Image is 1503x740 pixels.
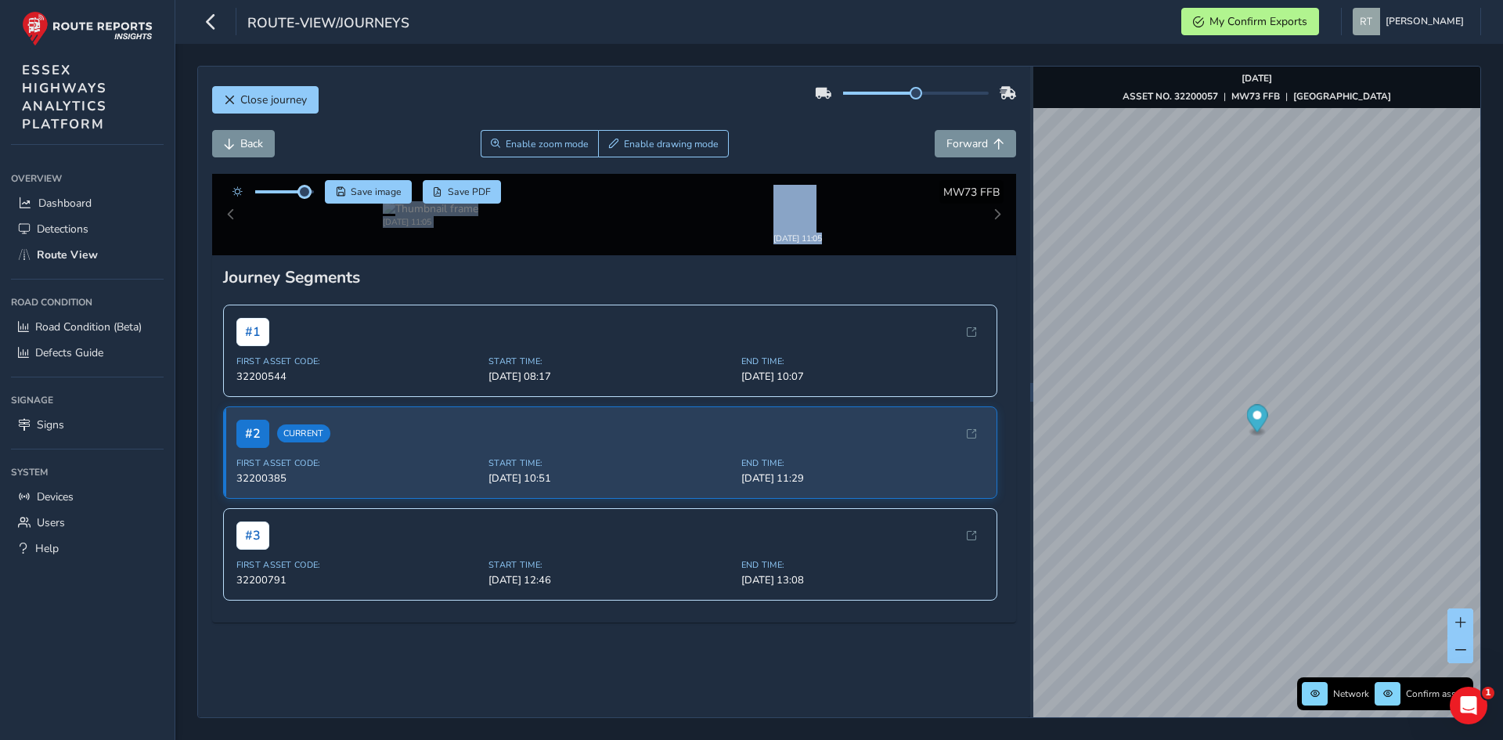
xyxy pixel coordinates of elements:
[35,541,59,556] span: Help
[1450,687,1487,724] iframe: Intercom live chat
[423,180,502,204] button: PDF
[1209,14,1307,29] span: My Confirm Exports
[488,545,732,557] span: Start Time:
[37,489,74,504] span: Devices
[1123,90,1391,103] div: | |
[481,130,599,157] button: Zoom
[236,443,480,455] span: First Asset Code:
[22,11,153,46] img: rr logo
[236,304,269,332] span: # 1
[37,247,98,262] span: Route View
[750,212,845,224] div: [DATE] 11:05
[11,314,164,340] a: Road Condition (Beta)
[212,130,275,157] button: Back
[11,190,164,216] a: Dashboard
[741,356,985,370] span: [DATE] 10:07
[325,180,412,204] button: Save
[212,86,319,114] button: Close journey
[11,340,164,366] a: Defects Guide
[11,510,164,536] a: Users
[488,457,732,471] span: [DATE] 10:51
[11,242,164,268] a: Route View
[35,345,103,360] span: Defects Guide
[11,536,164,561] a: Help
[37,222,88,236] span: Detections
[1123,90,1218,103] strong: ASSET NO. 32200057
[11,460,164,484] div: System
[236,406,269,434] span: # 2
[35,319,142,334] span: Road Condition (Beta)
[383,212,478,224] div: [DATE] 11:05
[38,196,92,211] span: Dashboard
[488,559,732,573] span: [DATE] 12:46
[624,138,719,150] span: Enable drawing mode
[741,443,985,455] span: End Time:
[383,197,478,212] img: Thumbnail frame
[236,341,480,353] span: First Asset Code:
[1181,8,1319,35] button: My Confirm Exports
[240,136,263,151] span: Back
[11,388,164,412] div: Signage
[223,252,1006,274] div: Journey Segments
[37,515,65,530] span: Users
[1353,8,1469,35] button: [PERSON_NAME]
[1246,405,1267,437] div: Map marker
[1386,8,1464,35] span: [PERSON_NAME]
[741,341,985,353] span: End Time:
[1333,688,1369,700] span: Network
[22,61,107,133] span: ESSEX HIGHWAYS ANALYTICS PLATFORM
[11,291,164,314] div: Road Condition
[741,559,985,573] span: [DATE] 13:08
[943,185,1000,200] span: MW73 FFB
[448,186,491,198] span: Save PDF
[236,545,480,557] span: First Asset Code:
[236,356,480,370] span: 32200544
[488,356,732,370] span: [DATE] 08:17
[741,545,985,557] span: End Time:
[240,92,307,107] span: Close journey
[741,457,985,471] span: [DATE] 11:29
[11,412,164,438] a: Signs
[236,559,480,573] span: 32200791
[1406,688,1469,700] span: Confirm assets
[1242,72,1272,85] strong: [DATE]
[1293,90,1391,103] strong: [GEOGRAPHIC_DATA]
[946,136,988,151] span: Forward
[277,411,330,429] span: Current
[488,443,732,455] span: Start Time:
[37,417,64,432] span: Signs
[236,457,480,471] span: 32200385
[750,197,845,212] img: Thumbnail frame
[11,484,164,510] a: Devices
[247,13,409,35] span: route-view/journeys
[1353,8,1380,35] img: diamond-layout
[598,130,729,157] button: Draw
[1482,687,1494,699] span: 1
[506,138,589,150] span: Enable zoom mode
[236,507,269,536] span: # 3
[351,186,402,198] span: Save image
[11,167,164,190] div: Overview
[935,130,1016,157] button: Forward
[488,341,732,353] span: Start Time:
[11,216,164,242] a: Detections
[1231,90,1280,103] strong: MW73 FFB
